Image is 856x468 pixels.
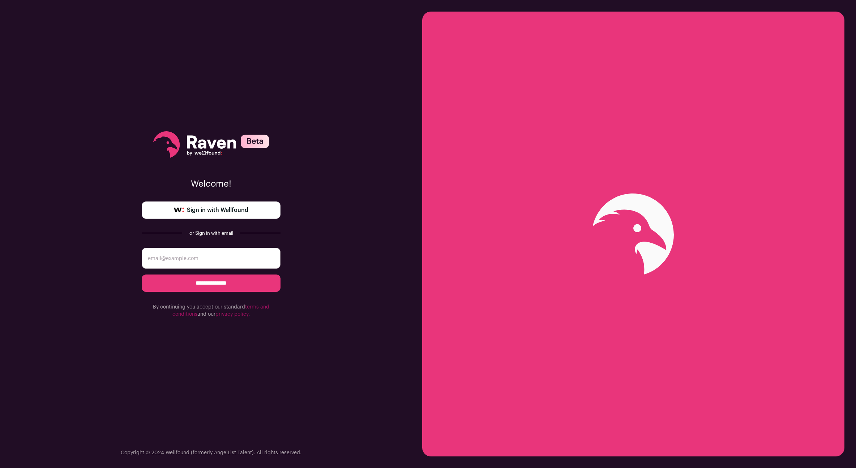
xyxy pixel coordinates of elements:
[142,303,281,318] p: By continuing you accept our standard and our .
[142,248,281,269] input: email@example.com
[174,208,184,213] img: wellfound-symbol-flush-black-fb3c872781a75f747ccb3a119075da62bfe97bd399995f84a933054e44a575c4.png
[187,206,248,214] span: Sign in with Wellfound
[172,305,269,317] a: terms and conditions
[142,201,281,219] a: Sign in with Wellfound
[215,312,248,317] a: privacy policy
[121,449,301,456] p: Copyright © 2024 Wellfound (formerly AngelList Talent). All rights reserved.
[142,178,281,190] p: Welcome!
[188,230,234,236] div: or Sign in with email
